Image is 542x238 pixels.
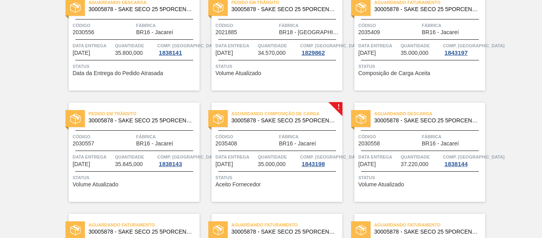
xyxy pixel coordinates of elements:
[231,118,336,124] span: 30005878 - SAKE SECO 25 5PORCENTO
[258,50,286,56] span: 34.570,000
[73,50,90,56] span: 24/09/2025
[279,133,340,141] span: Fábrica
[422,141,459,147] span: BR16 - Jacareí
[136,141,173,147] span: BR16 - Jacareí
[88,6,193,12] span: 30005878 - SAKE SECO 25 5PORCENTO
[358,153,399,161] span: Data entrega
[73,62,198,70] span: Status
[231,6,336,12] span: 30005878 - SAKE SECO 25 5PORCENTO
[443,42,504,50] span: Comp. Carga
[73,133,134,141] span: Código
[356,2,366,13] img: status
[374,229,479,235] span: 30005878 - SAKE SECO 25 5PORCENTO
[157,153,198,167] a: Comp. [GEOGRAPHIC_DATA]1838143
[279,29,340,35] span: BR18 - Pernambuco
[213,225,223,235] img: status
[231,110,342,118] span: Aguardando Composição de Carga
[200,103,342,202] a: !statusAguardando Composição de Carga30005878 - SAKE SECO 25 5PORCENTOCódigo2035408FábricaBR16 - ...
[136,21,198,29] span: Fábrica
[358,29,380,35] span: 2035409
[300,153,340,167] a: Comp. [GEOGRAPHIC_DATA]1843198
[70,2,81,13] img: status
[215,62,340,70] span: Status
[279,21,340,29] span: Fábrica
[215,50,233,56] span: 25/09/2025
[215,161,233,167] span: 25/09/2025
[300,42,340,56] a: Comp. [GEOGRAPHIC_DATA]1829862
[358,50,376,56] span: 25/09/2025
[422,133,483,141] span: Fábrica
[157,161,183,167] div: 1838143
[258,42,298,50] span: Quantidade
[215,182,261,188] span: Aceito Fornecedor
[443,153,483,167] a: Comp. [GEOGRAPHIC_DATA]1838144
[300,161,326,167] div: 1843198
[443,153,504,161] span: Comp. Carga
[73,141,94,147] span: 2030557
[358,133,420,141] span: Código
[358,182,404,188] span: Volume Atualizado
[73,70,163,76] span: Data da Entrega do Pedido Atrasada
[422,29,459,35] span: BR16 - Jacareí
[356,114,366,124] img: status
[213,114,223,124] img: status
[57,103,200,202] a: statusPedido em Trânsito30005878 - SAKE SECO 25 5PORCENTOCódigo2030557FábricaBR16 - JacareíData e...
[374,221,485,229] span: Aguardando Faturamento
[115,161,143,167] span: 35.845,000
[88,118,193,124] span: 30005878 - SAKE SECO 25 5PORCENTO
[115,42,156,50] span: Quantidade
[300,153,361,161] span: Comp. Carga
[73,174,198,182] span: Status
[358,42,399,50] span: Data entrega
[374,6,479,12] span: 30005878 - SAKE SECO 25 5PORCENTO
[422,21,483,29] span: Fábrica
[279,141,316,147] span: BR16 - Jacareí
[73,42,113,50] span: Data entrega
[157,50,183,56] div: 1838141
[88,110,200,118] span: Pedido em Trânsito
[401,42,441,50] span: Quantidade
[73,153,113,161] span: Data entrega
[231,221,342,229] span: Aguardando Faturamento
[215,174,340,182] span: Status
[231,229,336,235] span: 30005878 - SAKE SECO 25 5PORCENTO
[73,29,94,35] span: 2030556
[443,161,469,167] div: 1838144
[358,62,483,70] span: Status
[215,42,256,50] span: Data entrega
[374,118,479,124] span: 30005878 - SAKE SECO 25 5PORCENTO
[88,221,200,229] span: Aguardando Faturamento
[215,153,256,161] span: Data entrega
[73,161,90,167] span: 25/09/2025
[401,153,441,161] span: Quantidade
[356,225,366,235] img: status
[401,50,429,56] span: 35.000,000
[157,42,198,56] a: Comp. [GEOGRAPHIC_DATA]1838141
[70,114,81,124] img: status
[258,153,298,161] span: Quantidade
[136,133,198,141] span: Fábrica
[115,50,143,56] span: 35.800,000
[300,50,326,56] div: 1829862
[215,29,237,35] span: 2021885
[115,153,156,161] span: Quantidade
[73,182,118,188] span: Volume Atualizado
[215,70,261,76] span: Volume Atualizado
[358,21,420,29] span: Código
[342,103,485,202] a: statusAguardando Descarga30005878 - SAKE SECO 25 5PORCENTOCódigo2030558FábricaBR16 - JacareíData ...
[401,161,429,167] span: 37.220,000
[70,225,81,235] img: status
[157,153,219,161] span: Comp. Carga
[374,110,485,118] span: Aguardando Descarga
[88,229,193,235] span: 30005878 - SAKE SECO 25 5PORCENTO
[358,141,380,147] span: 2030558
[215,141,237,147] span: 2035408
[358,161,376,167] span: 25/09/2025
[136,29,173,35] span: BR16 - Jacareí
[300,42,361,50] span: Comp. Carga
[215,21,277,29] span: Código
[258,161,286,167] span: 35.000,000
[443,42,483,56] a: Comp. [GEOGRAPHIC_DATA]1843197
[443,50,469,56] div: 1843197
[358,70,430,76] span: Composição de Carga Aceita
